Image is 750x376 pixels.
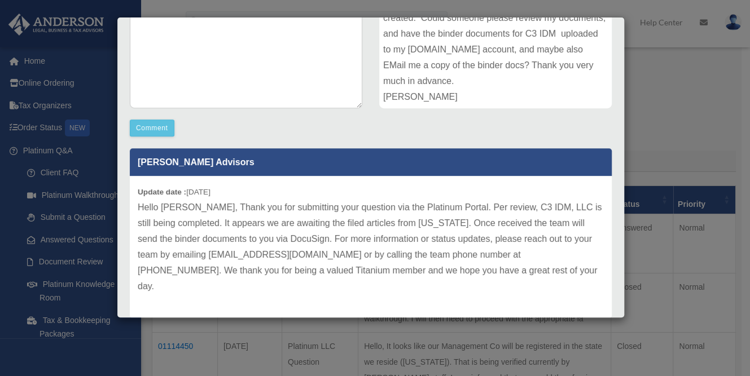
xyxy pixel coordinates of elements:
[138,200,604,294] p: Hello [PERSON_NAME], Thank you for submitting your question via the Platinum Portal. Per review, ...
[138,188,210,196] small: [DATE]
[138,188,186,196] b: Update date :
[130,148,612,176] p: [PERSON_NAME] Advisors
[130,120,174,136] button: Comment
